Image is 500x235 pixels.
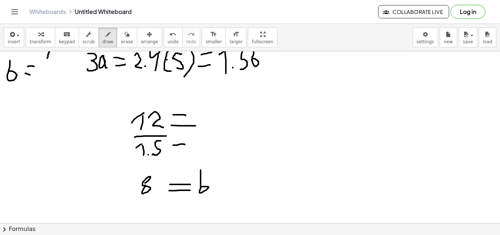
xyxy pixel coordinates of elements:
[168,39,179,44] span: undo
[8,39,20,44] span: insert
[4,27,24,47] button: insert
[186,39,196,44] span: redo
[413,27,438,47] button: settings
[230,39,242,44] span: larger
[79,27,99,47] button: scrub
[210,30,217,39] i: format_size
[384,8,443,15] span: Collaborate Live
[55,27,79,47] button: keyboardkeypad
[121,39,133,44] span: erase
[188,30,195,39] i: redo
[202,27,226,47] button: format_sizesmaller
[59,39,75,44] span: keypad
[102,39,113,44] span: draw
[248,27,277,47] button: fullscreen
[440,27,457,47] button: new
[225,27,246,47] button: format_sizelarger
[30,39,51,44] span: transform
[164,27,183,47] button: undoundo
[169,30,176,39] i: undo
[378,5,449,18] button: Collaborate Live
[206,39,222,44] span: smaller
[232,30,239,39] i: format_size
[63,30,70,39] i: keyboard
[26,27,55,47] button: transform
[29,8,66,15] a: Whiteboards
[141,39,158,44] span: arrange
[483,39,492,44] span: load
[252,39,273,44] span: fullscreen
[83,39,95,44] span: scrub
[137,27,162,47] button: arrange
[459,27,477,47] button: save
[479,27,496,47] button: load
[98,27,117,47] button: draw
[463,39,473,44] span: save
[417,39,434,44] span: settings
[9,6,20,18] button: Toggle navigation
[451,5,485,19] button: Log in
[182,27,200,47] button: redoredo
[444,39,453,44] span: new
[117,27,137,47] button: erase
